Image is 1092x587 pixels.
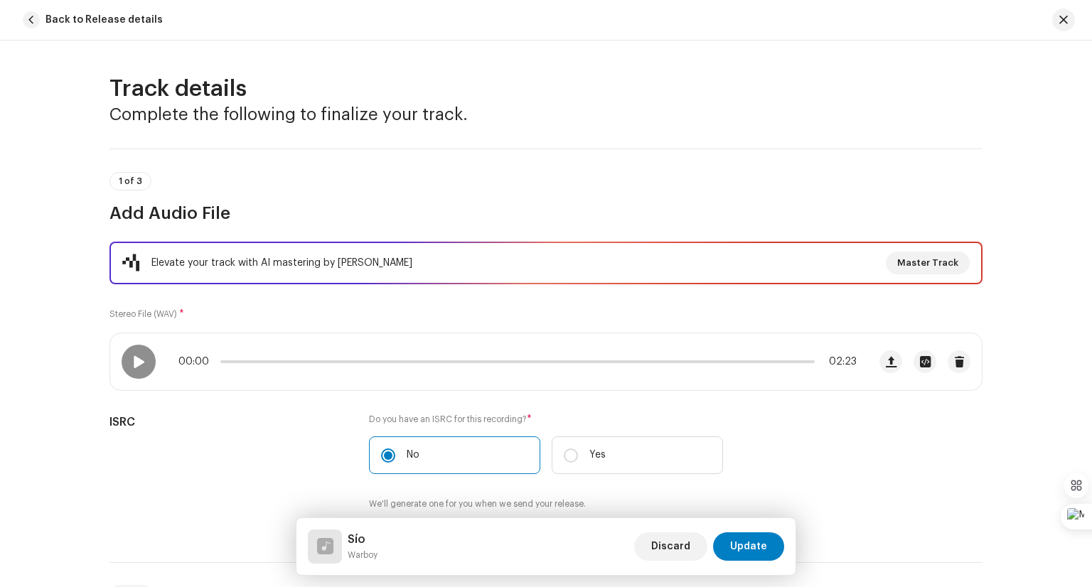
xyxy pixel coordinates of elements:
[886,252,970,274] button: Master Track
[369,497,586,511] small: We'll generate one for you when we send your release.
[713,532,784,561] button: Update
[109,103,983,126] h3: Complete the following to finalize your track.
[348,531,378,548] h5: Sío
[820,356,857,367] span: 02:23
[897,249,958,277] span: Master Track
[407,448,419,463] p: No
[109,202,983,225] h3: Add Audio File
[151,254,412,271] div: Elevate your track with AI mastering by [PERSON_NAME]
[589,448,606,463] p: Yes
[634,532,707,561] button: Discard
[348,548,378,562] small: Sío
[651,532,690,561] span: Discard
[109,75,983,103] h2: Track details
[730,532,767,561] span: Update
[369,414,723,425] label: Do you have an ISRC for this recording?
[109,414,346,431] h5: ISRC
